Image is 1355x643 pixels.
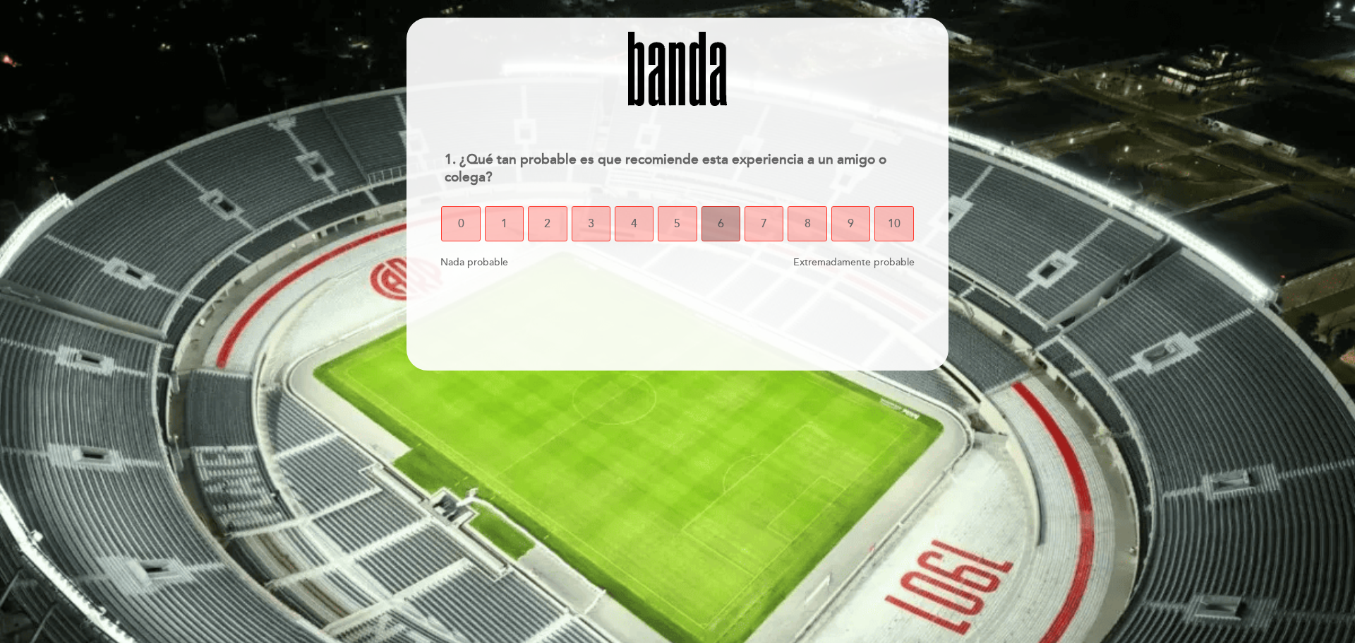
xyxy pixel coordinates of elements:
[788,206,826,241] button: 8
[745,206,783,241] button: 7
[848,204,854,244] span: 9
[631,204,637,244] span: 4
[793,256,915,268] span: Extremadamente probable
[761,204,767,244] span: 7
[874,206,913,241] button: 10
[831,206,870,241] button: 9
[544,204,550,244] span: 2
[501,204,507,244] span: 1
[441,206,480,241] button: 0
[888,204,901,244] span: 10
[628,32,727,106] img: header_1728150448.png
[615,206,654,241] button: 4
[805,204,811,244] span: 8
[701,206,740,241] button: 6
[528,206,567,241] button: 2
[674,204,680,244] span: 5
[485,206,524,241] button: 1
[718,204,724,244] span: 6
[458,204,464,244] span: 0
[572,206,610,241] button: 3
[440,256,508,268] span: Nada probable
[658,206,697,241] button: 5
[588,204,594,244] span: 3
[433,143,921,195] div: 1. ¿Qué tan probable es que recomiende esta experiencia a un amigo o colega?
